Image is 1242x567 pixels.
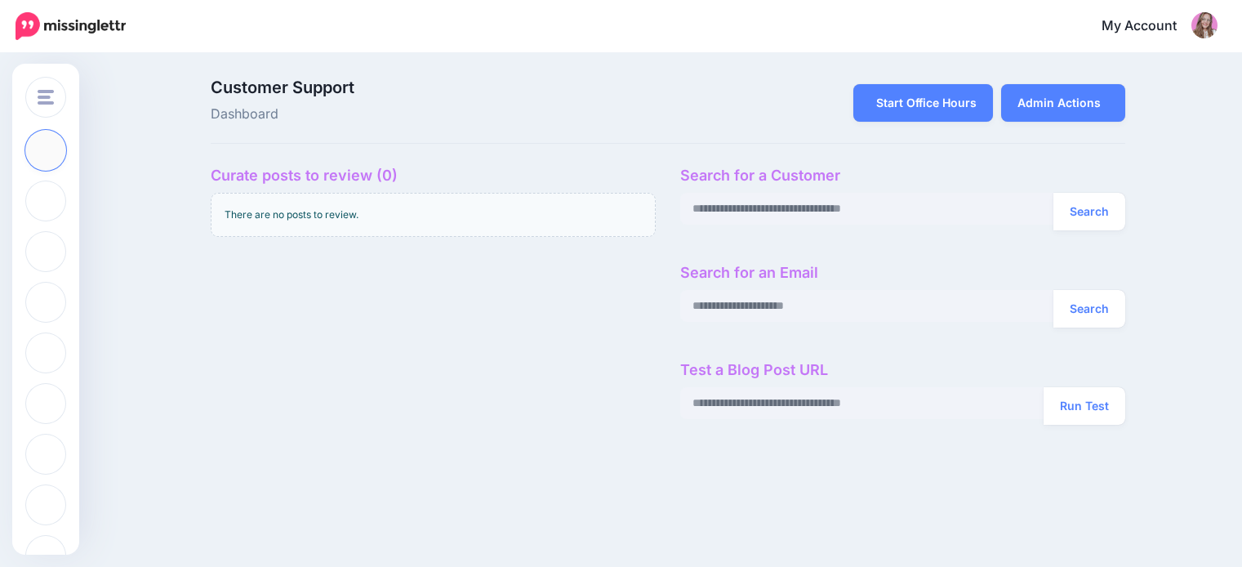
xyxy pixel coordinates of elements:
button: Run Test [1044,387,1125,425]
span: Dashboard [211,104,812,125]
img: menu.png [38,90,54,105]
a: My Account [1085,7,1218,47]
img: Missinglettr [16,12,126,40]
div: There are no posts to review. [211,193,656,237]
h4: Test a Blog Post URL [680,361,1125,379]
button: Search [1053,290,1125,328]
span: Customer Support [211,79,812,96]
h4: Curate posts to review (0) [211,167,656,185]
h4: Search for an Email [680,264,1125,282]
h4: Search for a Customer [680,167,1125,185]
a: Admin Actions [1001,84,1125,122]
a: Start Office Hours [853,84,993,122]
button: Search [1053,193,1125,230]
